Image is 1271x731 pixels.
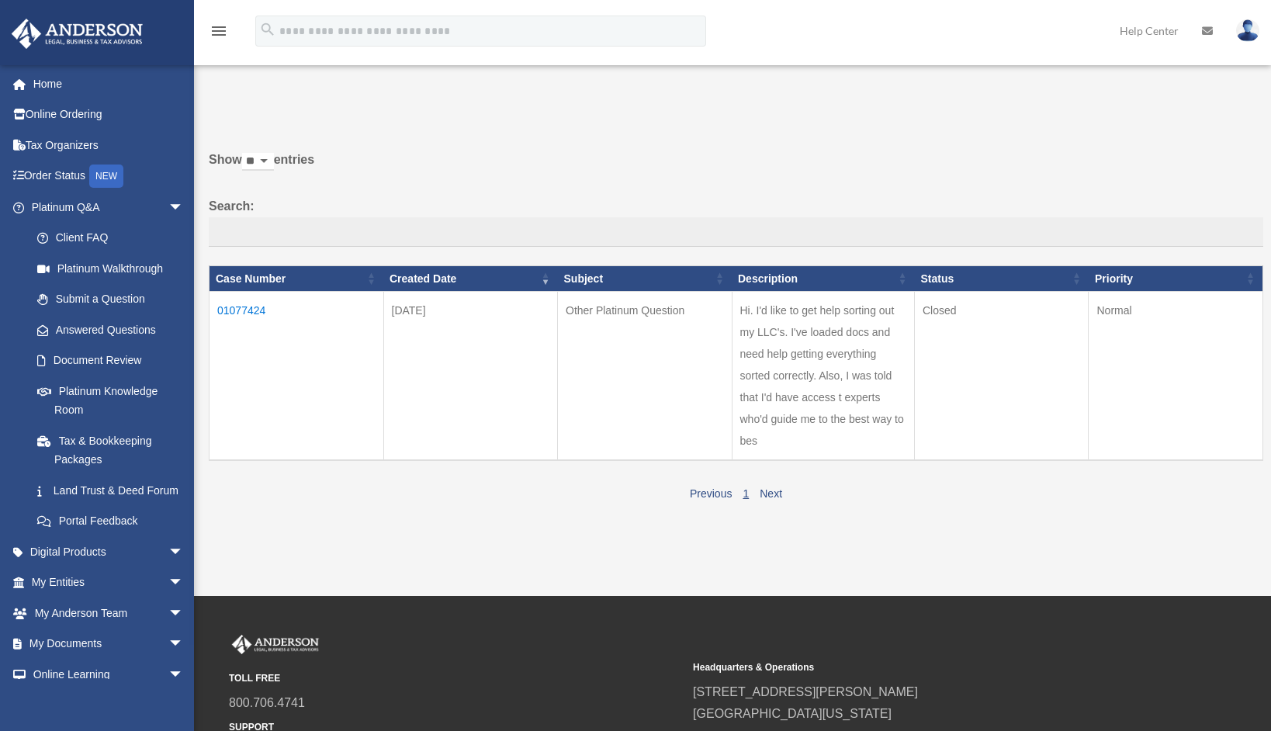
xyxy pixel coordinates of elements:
[22,506,199,537] a: Portal Feedback
[229,670,682,687] small: TOLL FREE
[11,192,199,223] a: Platinum Q&Aarrow_drop_down
[383,265,558,292] th: Created Date: activate to sort column ascending
[209,196,1263,247] label: Search:
[11,130,207,161] a: Tax Organizers
[7,19,147,49] img: Anderson Advisors Platinum Portal
[242,153,274,171] select: Showentries
[11,536,207,567] a: Digital Productsarrow_drop_down
[914,265,1089,292] th: Status: activate to sort column ascending
[1089,292,1263,461] td: Normal
[11,99,207,130] a: Online Ordering
[11,161,207,192] a: Order StatusNEW
[209,217,1263,247] input: Search:
[558,265,732,292] th: Subject: activate to sort column ascending
[89,165,123,188] div: NEW
[914,292,1089,461] td: Closed
[743,487,749,500] a: 1
[383,292,558,461] td: [DATE]
[22,314,192,345] a: Answered Questions
[210,27,228,40] a: menu
[168,659,199,691] span: arrow_drop_down
[168,567,199,599] span: arrow_drop_down
[210,22,228,40] i: menu
[259,21,276,38] i: search
[22,425,199,475] a: Tax & Bookkeeping Packages
[11,567,207,598] a: My Entitiesarrow_drop_down
[22,223,199,254] a: Client FAQ
[693,660,1146,676] small: Headquarters & Operations
[22,475,199,506] a: Land Trust & Deed Forum
[168,536,199,568] span: arrow_drop_down
[210,292,384,461] td: 01077424
[22,345,199,376] a: Document Review
[22,253,199,284] a: Platinum Walkthrough
[209,149,1263,186] label: Show entries
[22,376,199,425] a: Platinum Knowledge Room
[760,487,782,500] a: Next
[11,629,207,660] a: My Documentsarrow_drop_down
[1089,265,1263,292] th: Priority: activate to sort column ascending
[168,598,199,629] span: arrow_drop_down
[22,284,199,315] a: Submit a Question
[168,629,199,660] span: arrow_drop_down
[693,707,892,720] a: [GEOGRAPHIC_DATA][US_STATE]
[693,685,918,698] a: [STREET_ADDRESS][PERSON_NAME]
[11,598,207,629] a: My Anderson Teamarrow_drop_down
[210,265,384,292] th: Case Number: activate to sort column ascending
[168,192,199,223] span: arrow_drop_down
[229,696,305,709] a: 800.706.4741
[11,68,207,99] a: Home
[732,265,914,292] th: Description: activate to sort column ascending
[732,292,914,461] td: Hi. I'd like to get help sorting out my LLC's. I've loaded docs and need help getting everything ...
[558,292,732,461] td: Other Platinum Question
[229,635,322,655] img: Anderson Advisors Platinum Portal
[1236,19,1259,42] img: User Pic
[690,487,732,500] a: Previous
[11,659,207,690] a: Online Learningarrow_drop_down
